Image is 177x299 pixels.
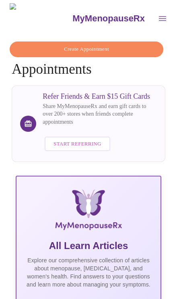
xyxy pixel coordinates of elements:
p: Share MyMenopauseRx and earn gift cards to over 200+ stores when friends complete appointments [43,102,157,126]
img: MyMenopauseRx Logo [45,189,132,233]
img: MyMenopauseRx Logo [10,3,72,33]
a: MyMenopauseRx [72,4,153,33]
span: Start Referring [54,139,101,149]
a: Start Referring [43,133,112,156]
button: open drawer [153,9,172,28]
h4: Appointments [12,42,165,77]
h3: Refer Friends & Earn $15 Gift Cards [43,92,157,101]
button: Start Referring [45,137,110,152]
button: Create Appointment [10,42,163,57]
h5: All Learn Articles [23,239,154,252]
h3: MyMenopauseRx [72,13,145,24]
span: Create Appointment [19,45,154,54]
p: Explore our comprehensive collection of articles about menopause, [MEDICAL_DATA], and women's hea... [23,256,154,289]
